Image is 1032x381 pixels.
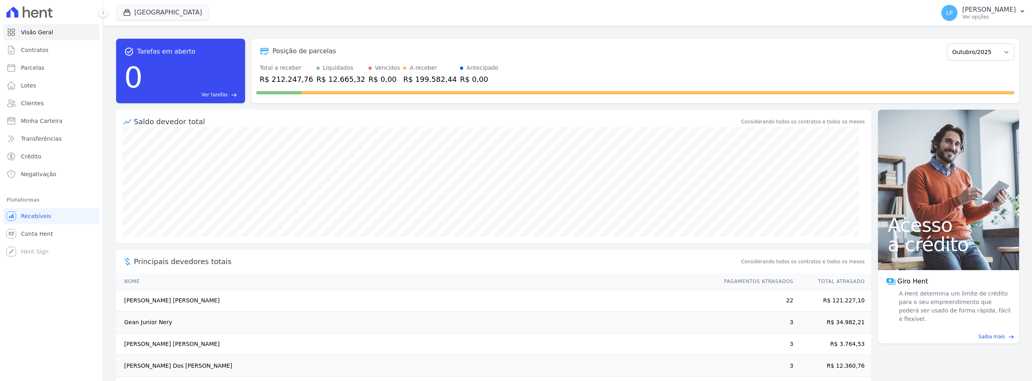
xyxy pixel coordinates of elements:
div: R$ 0,00 [368,74,400,85]
div: R$ 212.247,76 [260,74,313,85]
button: LP [PERSON_NAME] Ver opções [935,2,1032,24]
span: Saiba mais [978,333,1005,340]
span: Recebíveis [21,212,51,220]
p: Ver opções [962,14,1016,20]
span: Giro Hent [897,277,928,286]
a: Transferências [3,131,100,147]
span: Conta Hent [21,230,53,238]
div: A receber [410,64,437,72]
span: Clientes [21,99,44,107]
span: Transferências [21,135,62,143]
th: Pagamentos Atrasados [716,273,794,290]
span: Negativação [21,170,56,178]
a: Visão Geral [3,24,100,40]
td: 22 [716,290,794,312]
div: Total a receber [260,64,313,72]
a: Parcelas [3,60,100,76]
a: Recebíveis [3,208,100,224]
td: R$ 34.982,21 [794,312,871,333]
th: Nome [116,273,716,290]
span: task_alt [124,47,134,56]
a: Clientes [3,95,100,111]
div: Plataformas [6,195,96,205]
td: 3 [716,355,794,377]
span: Principais devedores totais [134,256,740,267]
td: Gean Junior Nery [116,312,716,333]
a: Lotes [3,77,100,94]
span: A Hent determina um limite de crédito para o seu empreendimento que poderá ser usado de forma ráp... [897,289,1011,323]
div: R$ 12.665,32 [316,74,365,85]
span: Considerando todos os contratos e todos os meses [741,258,865,265]
div: R$ 199.582,44 [403,74,457,85]
span: Visão Geral [21,28,53,36]
span: Minha Carteira [21,117,62,125]
span: Parcelas [21,64,44,72]
span: Tarefas em aberto [137,47,196,56]
div: Liquidados [323,64,354,72]
td: 3 [716,333,794,355]
div: Posição de parcelas [273,46,336,56]
span: Crédito [21,152,42,160]
td: 3 [716,312,794,333]
a: Crédito [3,148,100,164]
div: R$ 0,00 [460,74,498,85]
a: Minha Carteira [3,113,100,129]
span: east [231,92,237,98]
div: Vencidos [375,64,400,72]
td: [PERSON_NAME] [PERSON_NAME] [116,290,716,312]
span: LP [946,10,953,16]
td: R$ 3.764,53 [794,333,871,355]
div: Considerando todos os contratos e todos os meses [741,118,865,125]
span: east [1008,334,1014,340]
span: Lotes [21,81,36,90]
a: Saiba mais east [883,333,1014,340]
p: [PERSON_NAME] [962,6,1016,14]
td: [PERSON_NAME] [PERSON_NAME] [116,333,716,355]
span: Ver tarefas [202,91,228,98]
td: [PERSON_NAME] Dos [PERSON_NAME] [116,355,716,377]
th: Total Atrasado [794,273,871,290]
div: 0 [124,56,143,98]
div: Antecipado [466,64,498,72]
a: Conta Hent [3,226,100,242]
button: [GEOGRAPHIC_DATA] [116,5,209,20]
a: Negativação [3,166,100,182]
a: Ver tarefas east [146,91,237,98]
a: Contratos [3,42,100,58]
td: R$ 121.227,10 [794,290,871,312]
span: Acesso [888,215,1009,235]
div: Saldo devedor total [134,116,740,127]
span: a crédito [888,235,1009,254]
span: Contratos [21,46,48,54]
td: R$ 12.360,76 [794,355,871,377]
